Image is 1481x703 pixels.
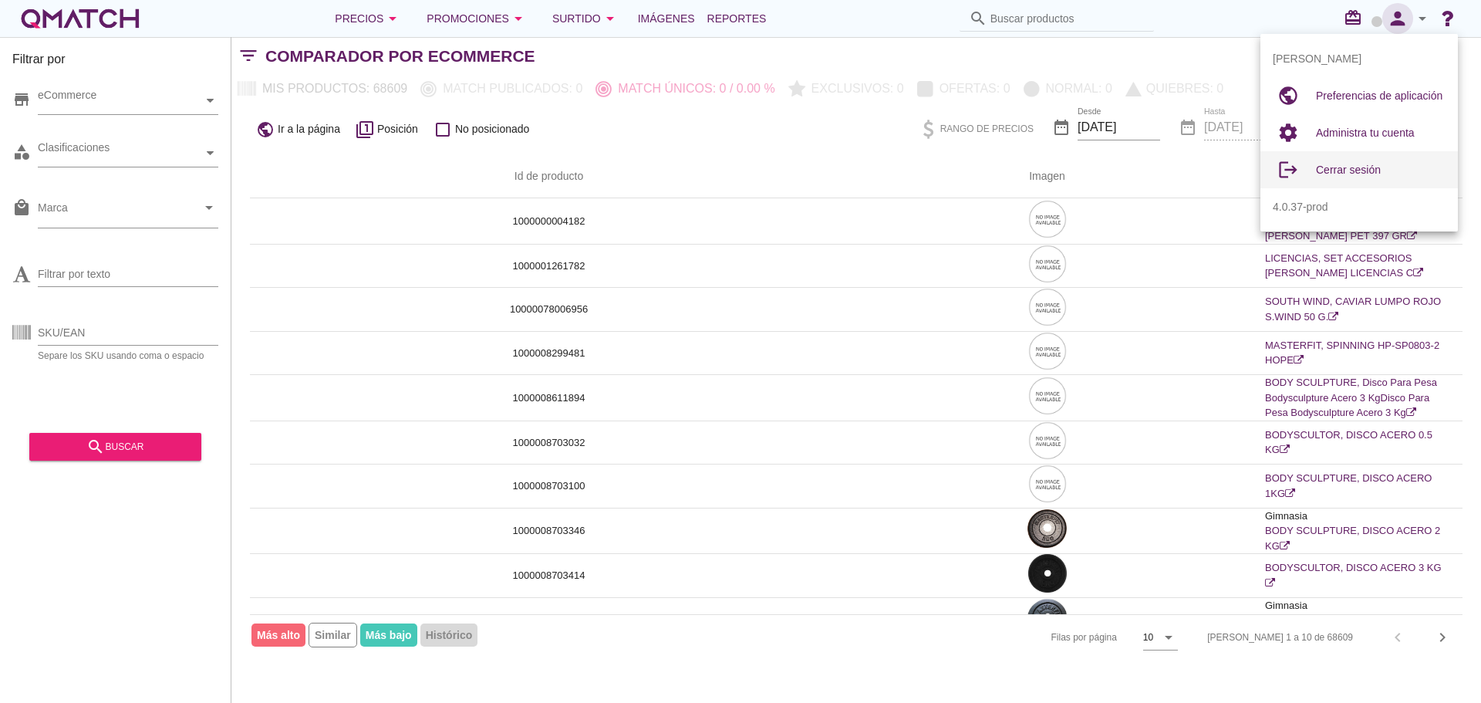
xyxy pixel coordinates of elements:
[268,346,829,361] p: 1000008299481
[1273,51,1361,67] span: [PERSON_NAME]
[601,9,619,28] i: arrow_drop_down
[1028,288,1067,326] img: 64e4b54d-feb2-4c63-abef-3c8f9f3b010a.png
[1143,630,1153,644] div: 10
[1413,9,1432,28] i: arrow_drop_down
[265,44,535,69] h2: Comparador por eCommerce
[268,214,829,229] p: 1000000004182
[360,624,417,647] span: Más bajo
[1028,554,1067,593] img: 194715_1_1.jpeg
[19,3,142,34] a: white-qmatch-logo
[612,79,774,98] p: Match únicos: 0 / 0.00 %
[322,3,414,34] button: Precios
[200,198,218,217] i: arrow_drop_down
[1265,598,1444,613] p: Gimnasia
[268,390,829,406] p: 1000008611894
[1265,377,1437,418] a: BODY SCULPTURE, Disco Para Pesa Bodysculpture Acero 3 KgDisco Para Pesa Bodysculpture Acero 3 Kg
[896,615,1178,660] div: Filas por página
[12,143,31,161] i: category
[377,121,418,137] span: Posición
[1265,252,1423,279] a: LICENCIAS, SET ACCESORIOS [PERSON_NAME] LICENCIAS C
[1028,200,1067,238] img: 64e4b54d-feb2-4c63-abef-3c8f9f3b010a.png
[1028,377,1067,415] img: 64e4b54d-feb2-4c63-abef-3c8f9f3b010a.png
[540,3,632,34] button: Surtido
[268,478,829,494] p: 1000008703100
[12,50,218,75] h3: Filtrar por
[268,259,829,274] p: 1000001261782
[427,9,528,28] div: Promociones
[268,568,829,583] p: 1000008703414
[990,6,1145,31] input: Buscar productos
[1265,562,1442,589] a: BODYSCULTOR, DISCO ACERO 3 KG
[848,155,1247,198] th: Imagen: Not sorted.
[414,3,540,34] button: Promociones
[1316,127,1415,139] span: Administra tu cuenta
[1159,628,1178,647] i: arrow_drop_down
[434,120,452,139] i: check_box_outline_blank
[1028,245,1067,283] img: 64e4b54d-feb2-4c63-abef-3c8f9f3b010a.png
[632,3,701,34] a: Imágenes
[1028,332,1067,370] img: 64e4b54d-feb2-4c63-abef-3c8f9f3b010a.png
[1027,509,1067,548] img: 254853_1_1.jpeg
[1027,599,1068,637] img: 254851_1_1.jpeg
[250,155,848,198] th: Id de producto: Not sorted.
[356,120,374,139] i: filter_1
[969,9,987,28] i: search
[455,121,530,137] span: No posicionado
[1429,624,1456,651] button: Next page
[1265,296,1441,323] a: SOUTH WIND, CAVIAR LUMPO ROJO S.WIND 50 G.
[42,438,189,456] div: buscar
[1207,630,1353,644] div: [PERSON_NAME] 1 a 10 de 68609
[383,9,402,28] i: arrow_drop_down
[1052,118,1071,137] i: date_range
[1078,115,1160,140] input: Desde
[278,121,340,137] span: Ir a la página
[1273,154,1304,185] i: logout
[29,433,201,461] button: buscar
[38,351,218,360] div: Separe los SKU usando coma o espacio
[1028,465,1067,503] img: 64e4b54d-feb2-4c63-abef-3c8f9f3b010a.png
[1273,80,1304,111] i: public
[256,120,275,139] i: public
[1273,117,1304,148] i: settings
[1382,8,1413,29] i: person
[552,9,619,28] div: Surtido
[268,523,829,539] p: 1000008703346
[701,3,773,34] a: Reportes
[589,75,781,103] button: Match únicos: 0 / 0.00 %
[509,9,528,28] i: arrow_drop_down
[1265,340,1439,367] a: MASTERFIT, SPINNING HP-SP0803-2 HOPE
[268,613,829,628] p: 1000008703582
[268,302,829,317] p: 10000078006956
[638,9,695,28] span: Imágenes
[1433,628,1452,647] i: chevron_right
[12,90,31,109] i: store
[1265,429,1432,456] a: BODYSCULTOR, DISCO ACERO 0.5 KG
[1265,472,1432,499] a: BODY SCULPTURE, DISCO ACERO 1KG
[1265,509,1444,524] p: Gimnasia
[12,198,31,217] i: local_mall
[1028,421,1067,460] img: 64e4b54d-feb2-4c63-abef-3c8f9f3b010a.png
[251,624,305,647] span: Más alto
[1316,90,1442,102] span: Preferencias de aplicación
[1344,8,1368,27] i: redeem
[1316,164,1381,176] span: Cerrar sesión
[1265,525,1440,552] a: BODY SCULPTURE, DISCO ACERO 2 KG
[1273,199,1328,215] span: 4.0.37-prod
[420,624,478,647] span: Histórico
[335,9,402,28] div: Precios
[707,9,767,28] span: Reportes
[86,438,105,456] i: search
[1247,155,1462,198] th: Nombre: Not sorted.
[268,435,829,451] p: 1000008703032
[309,623,357,647] span: Similar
